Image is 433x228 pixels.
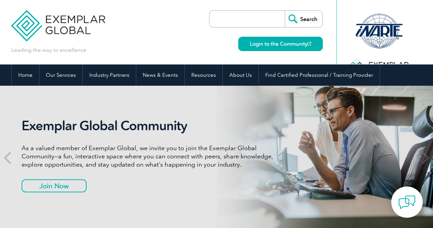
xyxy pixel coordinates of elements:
[259,64,380,86] a: Find Certified Professional / Training Provider
[11,46,86,54] p: Leading the way to excellence
[238,37,323,51] a: Login to the Community
[22,144,278,169] p: As a valued member of Exemplar Global, we invite you to join the Exemplar Global Community—a fun,...
[12,64,39,86] a: Home
[83,64,136,86] a: Industry Partners
[307,42,311,46] img: open_square.png
[22,118,278,134] h2: Exemplar Global Community
[223,64,258,86] a: About Us
[39,64,82,86] a: Our Services
[22,179,87,192] a: Join Now
[136,64,184,86] a: News & Events
[398,194,416,211] img: contact-chat.png
[185,64,222,86] a: Resources
[285,11,322,27] input: Search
